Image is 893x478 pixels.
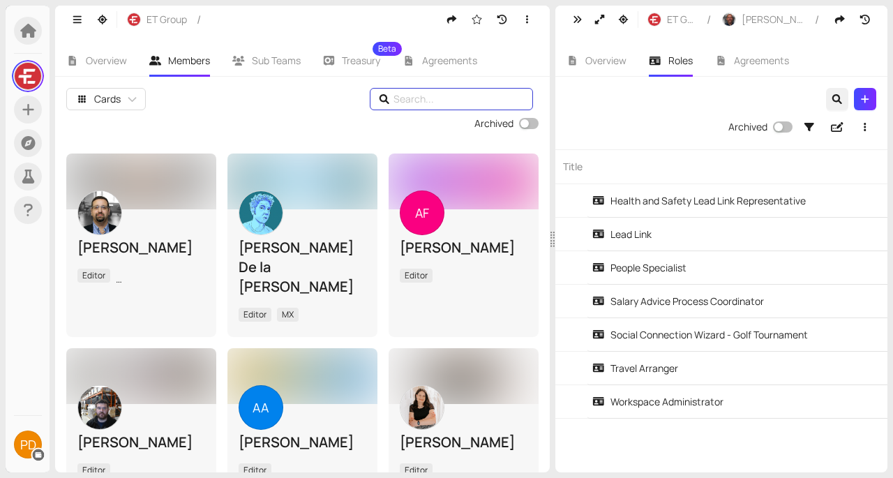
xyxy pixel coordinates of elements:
[393,91,513,107] input: Search...
[373,42,402,56] sup: Beta
[400,269,433,283] span: Editor
[400,433,527,452] div: [PERSON_NAME]
[592,318,865,351] a: Social Connection Wizard - Golf Tournament
[667,12,696,27] span: ET Group
[78,191,121,234] img: w-OFKxKpDq.jpeg
[728,119,767,135] div: Archived
[422,54,477,67] span: Agreements
[734,54,789,67] span: Agreements
[592,352,865,384] a: Travel Arranger
[723,13,735,26] img: UV44Hb5cJh.jpeg
[147,12,187,27] span: ET Group
[592,327,808,343] div: Social Connection Wizard - Golf Tournament
[592,394,723,410] div: Workspace Administrator
[668,54,693,67] span: Roles
[592,294,764,309] div: Salary Advice Process Coordinator
[239,463,271,477] span: Editor
[592,385,865,418] a: Workspace Administrator
[342,56,380,66] span: Treasury
[168,54,210,67] span: Members
[592,361,678,376] div: Travel Arranger
[78,386,121,429] img: ZPzRJDT30f.jpeg
[592,251,865,284] a: People Specialist
[592,193,806,209] div: Health and Safety Lead Link Representative
[239,191,283,234] img: MUUbtyfDCS.jpeg
[585,54,626,67] span: Overview
[15,63,41,89] img: LsfHRQdbm8.jpeg
[239,433,366,452] div: [PERSON_NAME]
[640,8,703,31] button: ET Group
[400,238,527,257] div: [PERSON_NAME]
[592,218,865,251] a: Lead Link
[252,54,301,67] span: Sub Teams
[592,227,652,242] div: Lead Link
[715,8,812,31] button: [PERSON_NAME]
[474,116,513,131] div: Archived
[77,238,205,257] div: [PERSON_NAME]
[648,13,661,26] img: r-RjKx4yED.jpeg
[592,260,686,276] div: People Specialist
[20,431,36,458] span: PD
[253,385,269,430] span: AA
[77,463,110,477] span: Editor
[239,308,271,322] span: Editor
[239,238,366,297] div: [PERSON_NAME] De la [PERSON_NAME]
[94,91,121,107] span: Cards
[592,184,865,217] a: Health and Safety Lead Link Representative
[555,150,893,184] div: Title
[86,54,127,67] span: Overview
[77,433,205,452] div: [PERSON_NAME]
[742,12,805,27] span: [PERSON_NAME]
[415,191,429,235] span: AF
[400,463,433,477] span: Editor
[128,13,140,26] img: r-RjKx4yED.jpeg
[400,386,444,429] img: 3wPGBsTVxs.jpeg
[77,269,110,283] span: Editor
[277,308,299,322] span: MX
[592,285,865,318] a: Salary Advice Process Coordinator
[120,8,194,31] button: ET Group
